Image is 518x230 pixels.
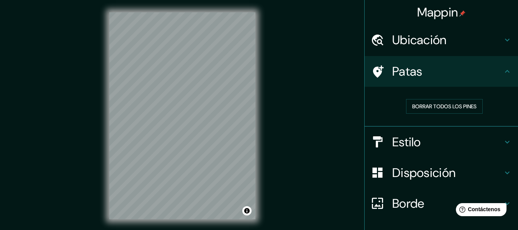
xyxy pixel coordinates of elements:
[242,206,252,215] button: Activar o desactivar atribución
[450,200,510,222] iframe: Lanzador de widgets de ayuda
[392,195,424,212] font: Borde
[392,63,423,79] font: Patas
[365,188,518,219] div: Borde
[392,134,421,150] font: Estilo
[109,12,255,219] canvas: Mapa
[406,99,483,114] button: Borrar todos los pines
[459,10,465,17] img: pin-icon.png
[365,56,518,87] div: Patas
[392,32,447,48] font: Ubicación
[365,25,518,55] div: Ubicación
[392,165,456,181] font: Disposición
[412,103,477,110] font: Borrar todos los pines
[417,4,458,20] font: Mappin
[365,127,518,157] div: Estilo
[365,157,518,188] div: Disposición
